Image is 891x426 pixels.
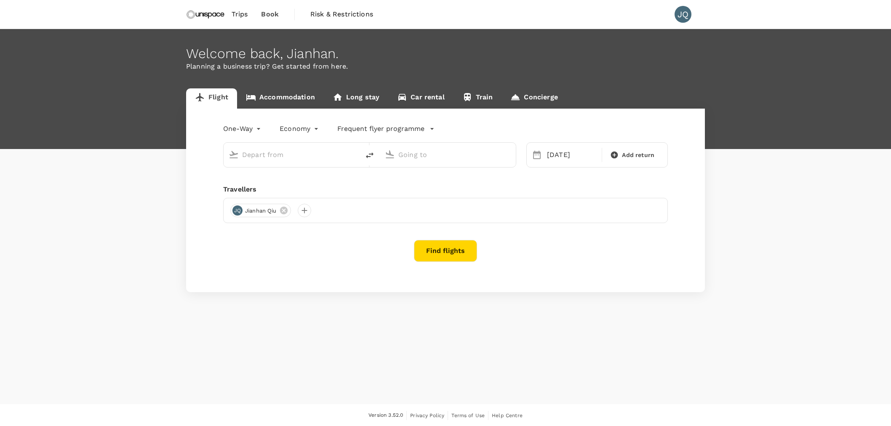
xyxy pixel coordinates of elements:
[398,148,498,161] input: Going to
[324,88,388,109] a: Long stay
[451,411,485,420] a: Terms of Use
[186,88,237,109] a: Flight
[622,151,654,160] span: Add return
[675,6,691,23] div: JQ
[230,204,291,217] div: JQJianhan Qiu
[280,122,320,136] div: Economy
[186,46,705,61] div: Welcome back , Jianhan .
[454,88,502,109] a: Train
[237,88,324,109] a: Accommodation
[368,411,403,420] span: Version 3.52.0
[223,122,263,136] div: One-Way
[232,205,243,216] div: JQ
[510,154,512,155] button: Open
[492,411,523,420] a: Help Centre
[354,154,355,155] button: Open
[242,148,342,161] input: Depart from
[410,413,444,418] span: Privacy Policy
[186,61,705,72] p: Planning a business trip? Get started from here.
[502,88,566,109] a: Concierge
[223,184,668,194] div: Travellers
[410,411,444,420] a: Privacy Policy
[232,9,248,19] span: Trips
[544,146,600,163] div: [DATE]
[388,88,454,109] a: Car rental
[261,9,279,19] span: Book
[360,145,380,165] button: delete
[337,124,424,134] p: Frequent flyer programme
[310,9,373,19] span: Risk & Restrictions
[240,207,282,215] span: Jianhan Qiu
[414,240,477,262] button: Find flights
[337,124,435,134] button: Frequent flyer programme
[492,413,523,418] span: Help Centre
[186,5,225,24] img: Unispace
[451,413,485,418] span: Terms of Use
